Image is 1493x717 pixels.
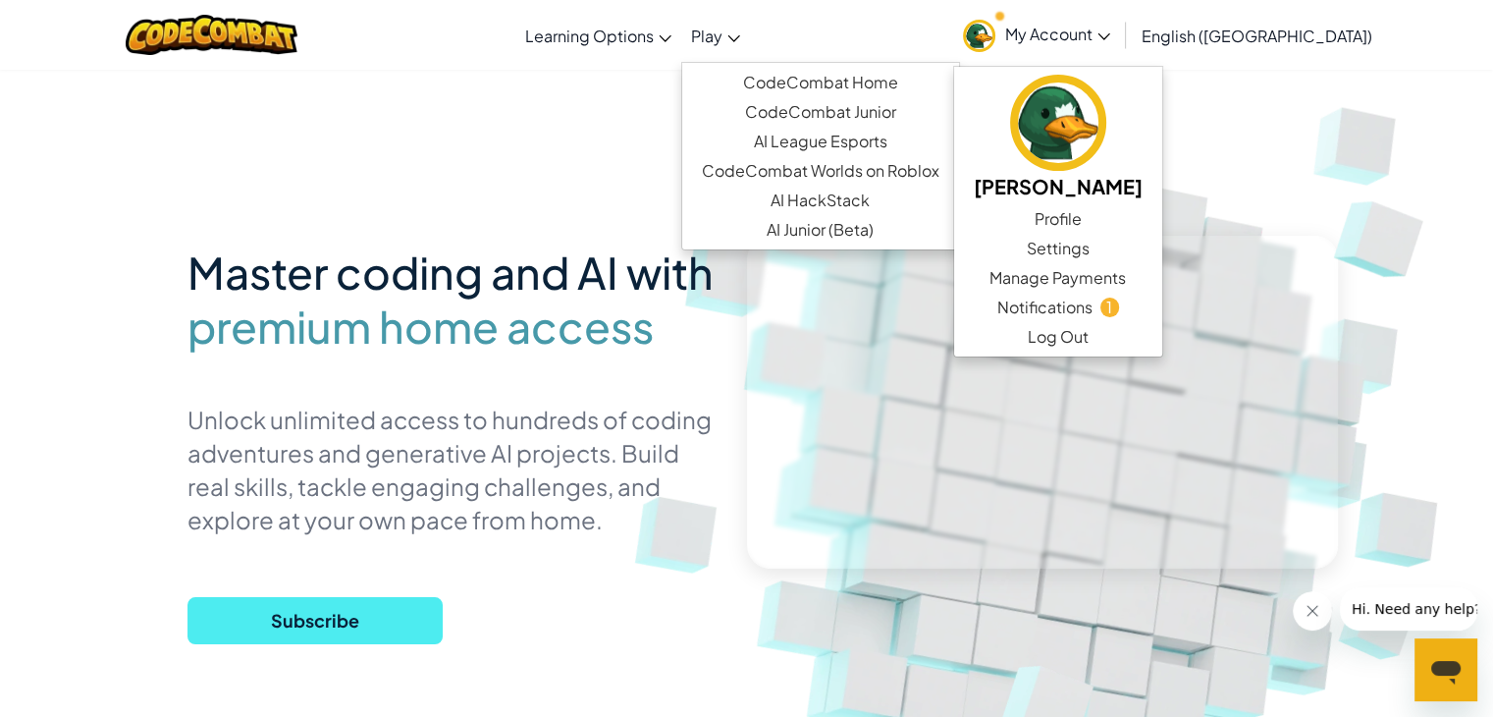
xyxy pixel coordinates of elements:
[963,20,995,52] img: avatar
[953,4,1120,66] a: My Account
[187,597,443,644] button: Subscribe
[1293,591,1332,631] iframe: Close message
[1132,9,1382,62] a: English ([GEOGRAPHIC_DATA])
[1142,26,1372,46] span: English ([GEOGRAPHIC_DATA])
[954,72,1162,204] a: [PERSON_NAME]
[954,263,1162,293] a: Manage Payments
[187,245,714,300] span: Master coding and AI with
[691,26,722,46] span: Play
[525,26,654,46] span: Learning Options
[682,156,959,186] a: CodeCombat Worlds on Roblox
[954,204,1162,234] a: Profile
[682,97,959,127] a: CodeCombat Junior
[682,186,959,215] a: AI HackStack
[187,403,718,536] p: Unlock unlimited access to hundreds of coding adventures and generative AI projects. Build real s...
[1340,587,1477,631] iframe: Message from company
[954,234,1162,263] a: Settings
[515,9,681,62] a: Learning Options
[1010,75,1106,171] img: avatar
[126,15,297,55] img: CodeCombat logo
[1005,24,1110,44] span: My Account
[1100,298,1119,316] span: 1
[997,296,1093,319] span: Notifications
[954,322,1162,352] a: Log Out
[1414,638,1477,701] iframe: Button to launch messaging window
[1299,147,1469,314] img: Overlap cubes
[682,215,959,245] a: AI Junior (Beta)
[681,9,750,62] a: Play
[682,68,959,97] a: CodeCombat Home
[12,14,141,29] span: Hi. Need any help?
[954,293,1162,322] a: Notifications1
[187,300,654,354] span: premium home access
[682,127,959,156] a: AI League Esports
[974,171,1143,201] h5: [PERSON_NAME]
